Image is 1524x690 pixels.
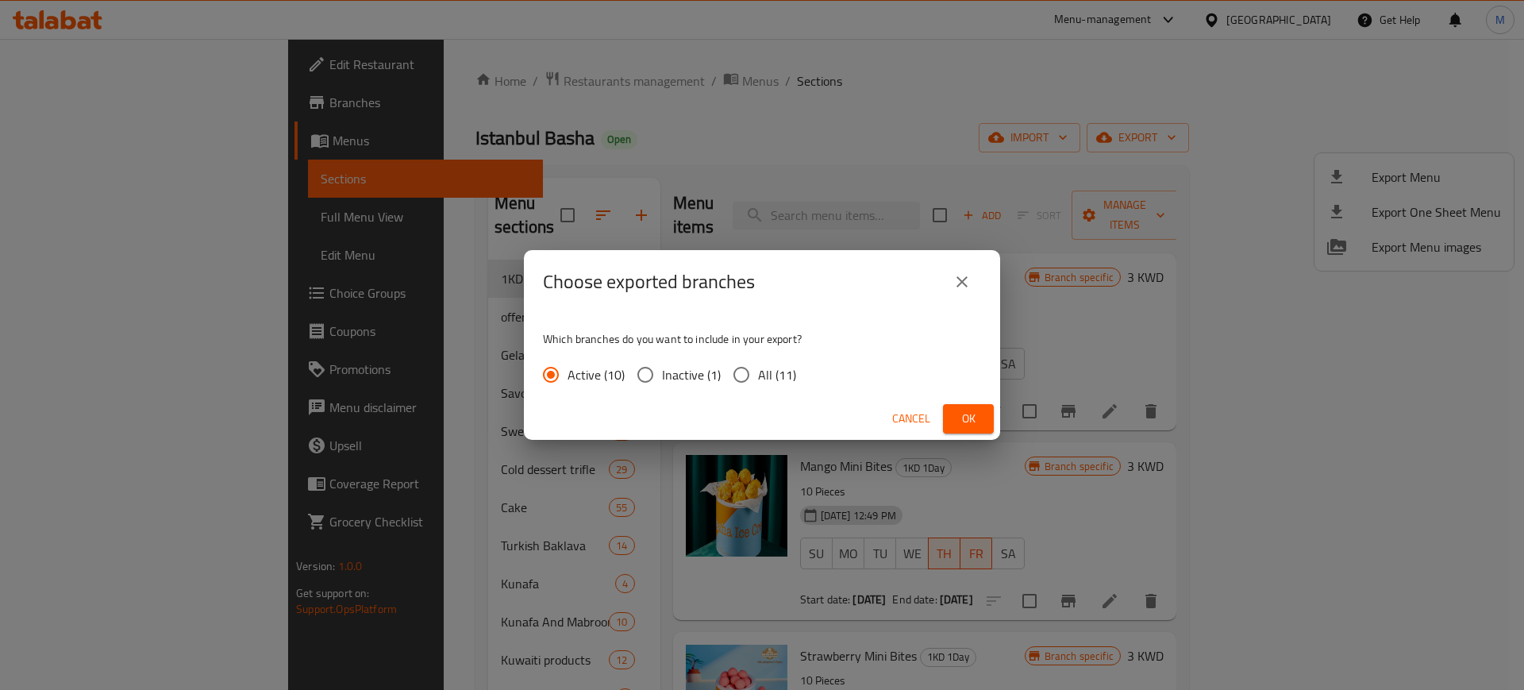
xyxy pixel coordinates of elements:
span: All (11) [758,365,796,384]
button: Cancel [886,404,937,434]
button: close [943,263,981,301]
span: Active (10) [568,365,625,384]
span: Ok [956,409,981,429]
span: Cancel [892,409,930,429]
p: Which branches do you want to include in your export? [543,331,981,347]
span: Inactive (1) [662,365,721,384]
h2: Choose exported branches [543,269,755,295]
button: Ok [943,404,994,434]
